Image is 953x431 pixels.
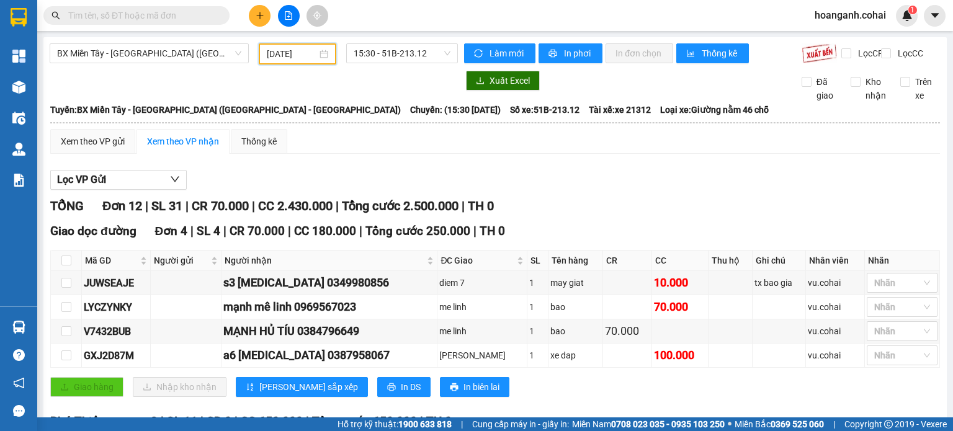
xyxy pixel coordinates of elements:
div: me linh [439,324,524,338]
th: Nhân viên [806,251,865,271]
span: plus [256,11,264,20]
img: warehouse-icon [12,81,25,94]
span: printer [387,383,396,393]
span: file-add [284,11,293,20]
span: CC 180.000 [294,224,356,238]
sup: 1 [908,6,917,14]
input: 12/10/2025 [267,47,316,61]
span: question-circle [13,349,25,361]
span: | [462,198,465,213]
span: Đơn 12 [102,198,142,213]
span: Người nhận [225,254,424,267]
span: Tổng cước 2.500.000 [342,198,459,213]
button: downloadNhập kho nhận [133,377,226,397]
input: Tìm tên, số ĐT hoặc mã đơn [68,9,215,22]
button: file-add [278,5,300,27]
div: 70.000 [605,322,649,340]
span: Lọc CC [893,47,925,60]
span: message [13,405,25,417]
span: down [170,174,180,184]
span: search [51,11,60,20]
th: Tên hàng [548,251,604,271]
span: printer [548,49,559,59]
img: warehouse-icon [12,112,25,125]
span: Phú Thiện [50,414,106,429]
button: printerIn biên lai [440,377,509,397]
button: In đơn chọn [606,43,673,63]
strong: 0369 525 060 [771,419,824,429]
span: Làm mới [490,47,526,60]
span: Xuất Excel [490,74,530,87]
div: 1 [529,276,546,290]
span: 1 [910,6,915,14]
span: | [306,414,309,429]
span: Tổng cước 250.000 [365,224,470,238]
span: ⚪️ [728,422,732,427]
div: 70.000 [654,298,706,316]
span: [PERSON_NAME] sắp xếp [259,380,358,394]
span: | [420,414,423,429]
img: solution-icon [12,174,25,187]
div: diem 7 [439,276,524,290]
span: Tổng cước 650.000 [312,414,417,429]
span: printer [450,383,459,393]
span: | [186,198,189,213]
div: 1 [529,300,546,314]
img: dashboard-icon [12,50,25,63]
button: caret-down [924,5,946,27]
button: printerIn DS [377,377,431,397]
span: Người gửi [154,254,208,267]
span: | [252,198,255,213]
span: | [833,417,835,431]
span: | [288,224,291,238]
span: In biên lai [463,380,499,394]
span: bar-chart [686,49,697,59]
img: logo-vxr [11,8,27,27]
span: BX Miền Tây - BX Krông Pa (Chơn Thành - Chư Rcăm) [57,44,241,63]
span: In DS [401,380,421,394]
div: may giat [550,276,601,290]
div: Xem theo VP nhận [147,135,219,148]
span: | [473,224,476,238]
strong: 1900 633 818 [398,419,452,429]
button: printerIn phơi [539,43,602,63]
span: SL 4 [197,224,220,238]
span: | [190,224,194,238]
button: uploadGiao hàng [50,377,123,397]
div: 10.000 [654,274,706,291]
span: Đơn 4 [155,224,188,238]
span: CC 650.000 [241,414,303,429]
span: copyright [884,420,893,429]
div: Nhãn [868,254,936,267]
span: Lọc CR [853,47,885,60]
div: tx bao gia [754,276,803,290]
span: TH 0 [480,224,505,238]
button: syncLàm mới [464,43,535,63]
strong: 0708 023 035 - 0935 103 250 [611,419,725,429]
img: icon-new-feature [902,10,913,21]
div: 1 [529,324,546,338]
span: | [223,224,226,238]
img: warehouse-icon [12,143,25,156]
div: JUWSEAJE [84,275,148,291]
span: Loại xe: Giường nằm 46 chỗ [660,103,769,117]
img: 9k= [802,43,837,63]
th: CR [603,251,651,271]
div: a6 [MEDICAL_DATA] 0387958067 [223,347,435,364]
span: Hỗ trợ kỹ thuật: [338,417,452,431]
span: CR 70.000 [192,198,249,213]
span: Mã GD [85,254,138,267]
th: Thu hộ [709,251,753,271]
span: notification [13,377,25,389]
td: LYCZYNKY [82,295,151,319]
span: SL 11 [167,414,197,429]
div: Thống kê [241,135,277,148]
span: Thống kê [702,47,739,60]
span: download [476,76,485,86]
span: | [336,198,339,213]
div: bao [550,300,601,314]
span: | [161,414,164,429]
span: Số xe: 51B-213.12 [510,103,579,117]
span: Đã giao [812,75,842,102]
span: CR 0 [207,414,231,429]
